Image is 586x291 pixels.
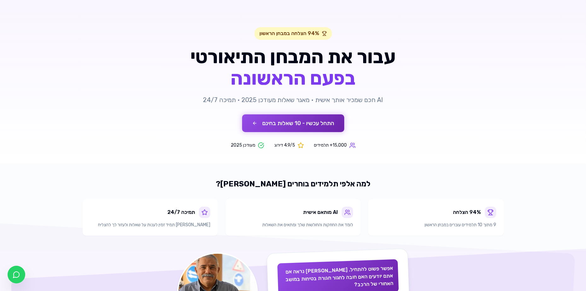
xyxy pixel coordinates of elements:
[172,95,414,104] p: AI חכם שמכיר אותך אישית • מאגר שאלות מעודכן 2025 • תמיכה 24/7
[242,114,344,132] button: התחל עכשיו - 10 שאלות בחינם
[231,142,255,149] span: מעודכן 2025
[167,209,195,216] div: תמיכה 24/7
[8,266,25,283] a: צ'אט בוואטסאפ
[233,222,353,228] p: לומד את החוזקות והחולשות שלך ומתאים את השאלות
[303,209,338,216] div: AI מותאם אישית
[242,120,344,126] a: התחל עכשיו - 10 שאלות בחינם
[259,30,319,37] span: 94% הצלחה במבחן הראשון
[274,142,295,149] span: 4.9/5 דירוג
[376,222,496,228] p: 9 מתוך 10 תלמידים עוברים במבחן הראשון
[90,222,210,228] p: [PERSON_NAME] תמיד זמין לענות על שאלות ולעזור לך להצליח
[83,179,504,189] h2: למה אלפי תלמידים בוחרים [PERSON_NAME]?
[282,264,393,291] p: אפשר פשוט להתחיל. [PERSON_NAME] נראה אם אתם יודעים האם חובה לחגור חגורת בטיחות במושב האחורי של הרכב?
[314,142,347,149] span: 15,000+ תלמידים
[453,209,481,216] div: 94% הצלחה
[172,69,414,88] span: בפעם הראשונה
[172,47,414,88] h1: עבור את המבחן התיאורטי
